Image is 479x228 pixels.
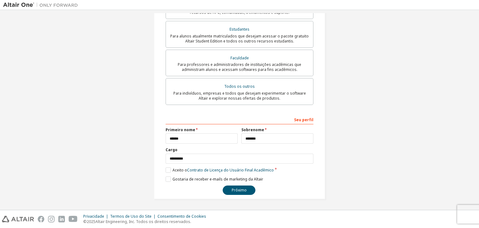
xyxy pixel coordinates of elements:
[83,219,87,224] font: ©
[187,167,253,173] font: Contrato de Licença do Usuário Final
[172,176,263,182] font: Gostaria de receber e-mails de marketing da Altair
[166,127,195,132] font: Primeiro nome
[83,214,104,219] font: Privacidade
[224,84,255,89] font: Todos os outros
[254,167,274,173] font: Acadêmico
[170,33,309,44] font: Para alunos atualmente matriculados que desejam acessar o pacote gratuito Altair Student Edition ...
[178,62,301,72] font: Para professores e administradores de instituições acadêmicas que administram alunos e acessam so...
[166,147,177,152] font: Cargo
[230,55,249,61] font: Faculdade
[173,91,306,101] font: Para indivíduos, empresas e todos que desejam experimentar o software Altair e explorar nossas of...
[95,219,191,224] font: Altair Engineering, Inc. Todos os direitos reservados.
[232,187,247,193] font: Próximo
[87,219,95,224] font: 2025
[294,117,313,122] font: Seu perfil
[2,216,34,222] img: altair_logo.svg
[58,216,65,222] img: linkedin.svg
[48,216,55,222] img: instagram.svg
[230,27,249,32] font: Estudantes
[3,2,81,8] img: Altair Um
[157,214,206,219] font: Consentimento de Cookies
[241,127,264,132] font: Sobrenome
[172,167,187,173] font: Aceito o
[223,186,255,195] button: Próximo
[110,214,152,219] font: Termos de Uso do Site
[69,216,78,222] img: youtube.svg
[38,216,44,222] img: facebook.svg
